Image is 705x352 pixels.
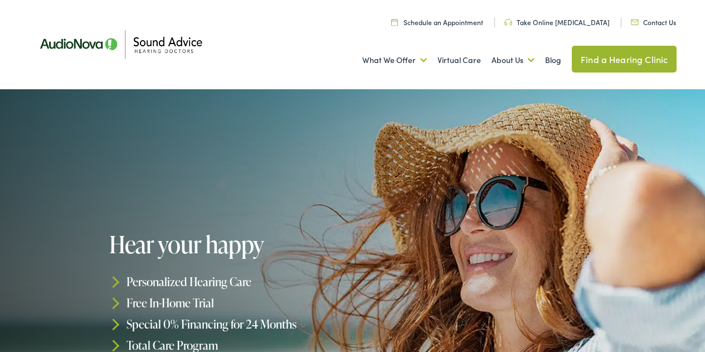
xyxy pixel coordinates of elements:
a: Blog [545,40,561,81]
a: Schedule an Appointment [391,17,483,27]
a: Find a Hearing Clinic [572,46,677,73]
a: Virtual Care [437,40,481,81]
a: Contact Us [631,17,676,27]
img: Calendar icon in a unique green color, symbolizing scheduling or date-related features. [391,18,398,26]
li: Personalized Hearing Care [109,271,356,292]
img: Headphone icon in a unique green color, suggesting audio-related services or features. [504,19,512,26]
li: Special 0% Financing for 24 Months [109,314,356,335]
a: About Us [492,40,534,81]
h1: Hear your happy [109,232,356,257]
a: What We Offer [362,40,427,81]
li: Free In-Home Trial [109,292,356,314]
a: Take Online [MEDICAL_DATA] [504,17,610,27]
img: Icon representing mail communication in a unique green color, indicative of contact or communicat... [631,20,639,25]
